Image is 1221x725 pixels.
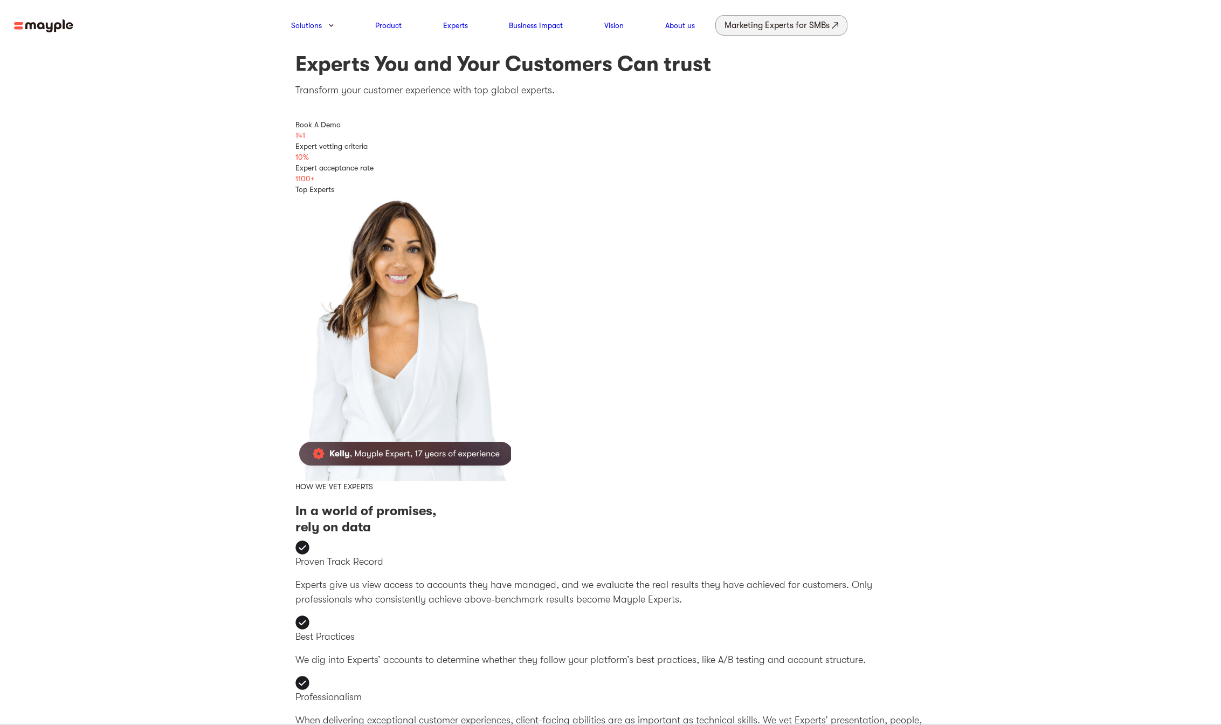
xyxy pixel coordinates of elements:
[604,19,624,32] a: Vision
[509,19,563,32] a: Business Impact
[375,19,402,32] a: Product
[1027,600,1221,725] iframe: Chat Widget
[329,24,334,27] img: arrow-down
[295,162,926,173] div: Expert acceptance rate
[295,690,926,705] p: Professionalism
[295,141,926,152] div: Expert vetting criteria
[295,578,926,607] p: Experts give us view access to accounts they have managed, and we evaluate the real results they ...
[295,119,926,130] div: Book A Demo
[295,653,926,667] p: We dig into Experts’ accounts to determine whether they follow your platform’s best practices, li...
[295,503,926,535] h3: In a world of promises, rely on data
[295,173,926,184] div: 1100+
[725,18,830,33] div: Marketing Experts for SMBs
[295,195,511,481] img: Mark Farias Mayple Expert
[295,83,926,98] p: Transform your customer experience with top global experts.
[295,555,926,569] p: Proven Track Record
[295,630,926,644] p: Best Practices
[295,481,926,492] div: HOW WE VET EXPERTS
[443,19,468,32] a: Experts
[715,15,847,36] a: Marketing Experts for SMBs
[295,152,926,162] div: 10%
[14,19,73,33] img: mayple-logo
[295,130,926,141] div: 141
[291,19,322,32] a: Solutions
[665,19,695,32] a: About us
[295,51,926,77] h1: Experts You and Your Customers Can trust
[295,184,926,195] div: Top Experts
